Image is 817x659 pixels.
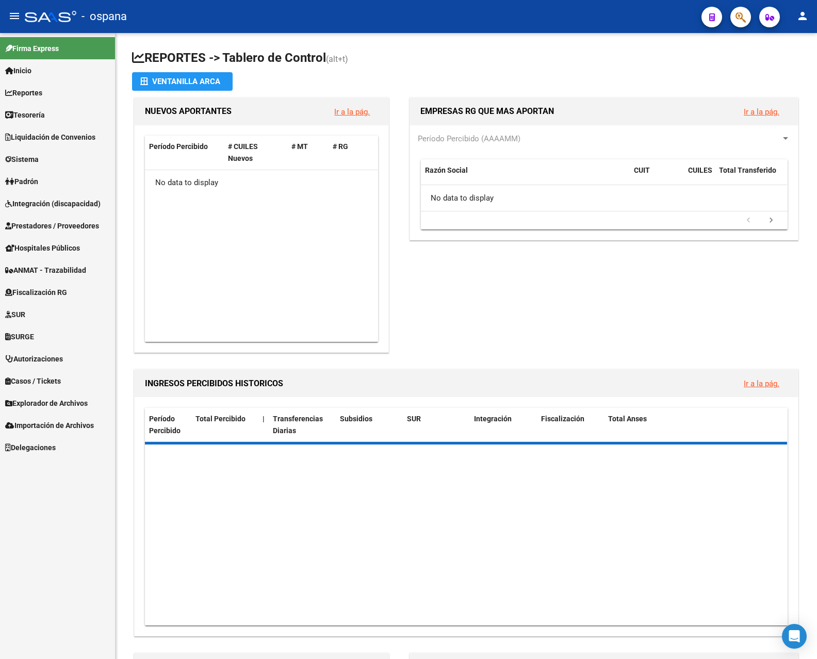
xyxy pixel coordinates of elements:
span: Período Percibido [149,142,208,151]
span: Padrón [5,176,38,187]
span: Reportes [5,87,42,98]
span: Importación de Archivos [5,420,94,431]
datatable-header-cell: # MT [287,136,329,170]
datatable-header-cell: Total Percibido [191,408,258,442]
mat-icon: person [796,10,809,22]
span: Delegaciones [5,442,56,453]
datatable-header-cell: CUIT [630,159,684,193]
datatable-header-cell: Total Transferido [715,159,787,193]
span: SUR [407,415,421,423]
datatable-header-cell: Subsidios [336,408,403,442]
span: Autorizaciones [5,353,63,365]
span: CUILES [688,166,712,174]
span: Casos / Tickets [5,375,61,387]
span: INGRESOS PERCIBIDOS HISTORICOS [145,378,283,388]
span: Total Transferido [719,166,776,174]
span: Razón Social [425,166,468,174]
button: Ir a la pág. [326,102,378,121]
span: - ospana [81,5,127,28]
span: Hospitales Públicos [5,242,80,254]
span: Integración [474,415,512,423]
a: Ir a la pág. [744,379,779,388]
span: # MT [291,142,308,151]
span: Total Percibido [195,415,246,423]
span: CUIT [634,166,650,174]
datatable-header-cell: Transferencias Diarias [269,408,336,442]
div: Ventanilla ARCA [140,72,224,91]
span: NUEVOS APORTANTES [145,106,232,116]
span: Sistema [5,154,39,165]
span: SUR [5,309,25,320]
div: Open Intercom Messenger [782,624,807,649]
span: Fiscalización RG [5,287,67,298]
span: ANMAT - Trazabilidad [5,265,86,276]
datatable-header-cell: Total Anses [604,408,779,442]
span: Firma Express [5,43,59,54]
datatable-header-cell: Integración [470,408,537,442]
span: Explorador de Archivos [5,398,88,409]
span: (alt+t) [326,54,348,64]
a: Ir a la pág. [744,107,779,117]
span: EMPRESAS RG QUE MAS APORTAN [420,106,554,116]
span: Subsidios [340,415,372,423]
span: Prestadores / Proveedores [5,220,99,232]
span: Transferencias Diarias [273,415,323,435]
datatable-header-cell: | [258,408,269,442]
datatable-header-cell: Razón Social [421,159,630,193]
button: Ir a la pág. [736,102,788,121]
span: Inicio [5,65,31,76]
h1: REPORTES -> Tablero de Control [132,50,800,68]
datatable-header-cell: # RG [329,136,370,170]
datatable-header-cell: Fiscalización [537,408,604,442]
a: Ir a la pág. [334,107,370,117]
button: Ventanilla ARCA [132,72,233,91]
span: SURGE [5,331,34,342]
span: | [263,415,265,423]
span: Total Anses [608,415,647,423]
span: Liquidación de Convenios [5,131,95,143]
datatable-header-cell: # CUILES Nuevos [224,136,287,170]
a: go to next page [761,215,781,226]
div: No data to display [421,185,787,211]
span: Integración (discapacidad) [5,198,101,209]
span: Período Percibido (AAAAMM) [418,134,520,143]
datatable-header-cell: Período Percibido [145,136,224,170]
datatable-header-cell: Período Percibido [145,408,191,442]
div: No data to display [145,170,378,196]
datatable-header-cell: SUR [403,408,470,442]
button: Ir a la pág. [736,374,788,393]
span: # CUILES Nuevos [228,142,258,162]
mat-icon: menu [8,10,21,22]
span: Tesorería [5,109,45,121]
a: go to previous page [739,215,758,226]
span: Período Percibido [149,415,181,435]
datatable-header-cell: CUILES [684,159,715,193]
span: Fiscalización [541,415,584,423]
span: # RG [333,142,348,151]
